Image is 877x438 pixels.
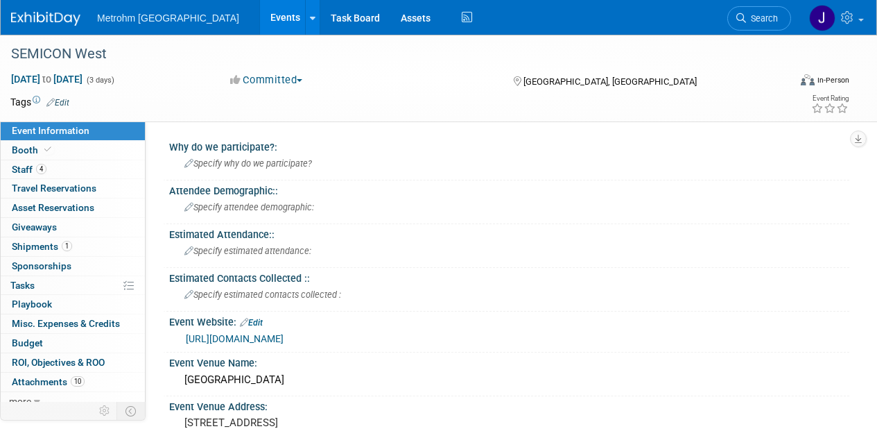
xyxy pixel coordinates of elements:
span: Staff [12,164,46,175]
a: Giveaways [1,218,145,237]
a: Edit [240,318,263,328]
a: Shipments1 [1,237,145,256]
td: Personalize Event Tab Strip [93,402,117,420]
button: Committed [225,73,308,87]
img: Format-Inperson.png [801,74,815,85]
span: Shipments [12,241,72,252]
span: 10 [71,376,85,387]
pre: [STREET_ADDRESS] [184,416,437,429]
a: more [1,392,145,411]
td: Toggle Event Tabs [117,402,146,420]
span: Specify why do we participate? [184,158,312,169]
div: Event Venue Name: [169,353,849,370]
a: Travel Reservations [1,179,145,198]
img: Joanne Yam [809,5,835,31]
a: Event Information [1,121,145,140]
img: ExhibitDay [11,12,80,26]
a: Attachments10 [1,373,145,391]
span: Specify attendee demographic: [184,202,314,212]
div: Event Venue Address: [169,396,849,414]
span: Event Information [12,125,89,136]
div: Estimated Attendance:: [169,224,849,242]
a: Edit [46,98,69,108]
span: more [9,396,31,407]
a: Booth [1,141,145,160]
span: Specify estimated contacts collected : [184,289,341,300]
a: Budget [1,334,145,353]
span: [DATE] [DATE] [10,73,83,85]
td: Tags [10,95,69,109]
span: Travel Reservations [12,183,96,194]
span: 1 [62,241,72,251]
a: ROI, Objectives & ROO [1,353,145,372]
span: Specify estimated attendance: [184,246,311,256]
span: ROI, Objectives & ROO [12,357,105,368]
span: Attachments [12,376,85,387]
div: Why do we participate?: [169,137,849,154]
a: Asset Reservations [1,199,145,217]
span: to [40,74,53,85]
div: Event Format [727,72,849,93]
span: Metrohm [GEOGRAPHIC_DATA] [97,12,239,24]
a: Staff4 [1,160,145,179]
span: Budget [12,337,43,348]
div: Attendee Demographic:: [169,180,849,198]
span: Search [746,13,778,24]
a: Tasks [1,276,145,295]
span: Sponsorships [12,260,71,271]
span: Tasks [10,280,35,291]
div: Event Website: [169,312,849,330]
span: Booth [12,144,54,155]
div: SEMICON West [6,42,778,67]
a: [URL][DOMAIN_NAME] [186,333,284,344]
span: Asset Reservations [12,202,94,213]
div: Estimated Contacts Collected :: [169,268,849,285]
div: [GEOGRAPHIC_DATA] [180,369,839,391]
i: Booth reservation complete [44,146,51,153]
span: [GEOGRAPHIC_DATA], [GEOGRAPHIC_DATA] [523,76,697,87]
span: Playbook [12,298,52,310]
a: Search [727,6,791,31]
div: In-Person [817,75,849,85]
span: 4 [36,164,46,174]
span: Giveaways [12,221,57,233]
span: (3 days) [85,76,114,85]
div: Event Rating [811,95,849,102]
a: Sponsorships [1,257,145,276]
a: Playbook [1,295,145,314]
a: Misc. Expenses & Credits [1,314,145,333]
span: Misc. Expenses & Credits [12,318,120,329]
